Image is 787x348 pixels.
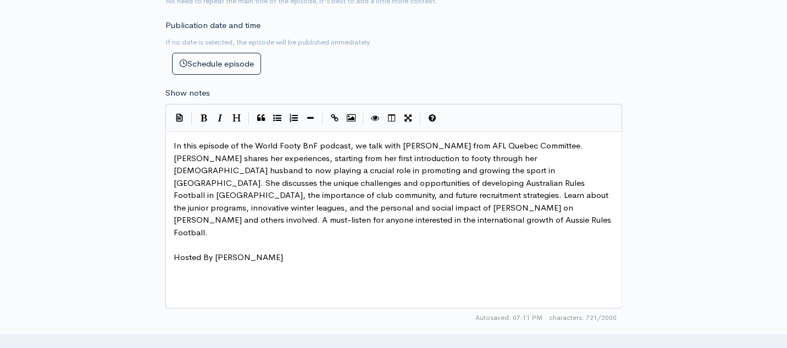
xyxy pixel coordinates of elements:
button: Quote [253,110,269,126]
i: | [191,112,192,125]
span: 721/2000 [549,313,617,323]
button: Toggle Preview [367,110,384,126]
button: Create Link [326,110,343,126]
i: | [248,112,250,125]
i: | [420,112,421,125]
button: Insert Show Notes Template [171,109,188,126]
button: Schedule episode [172,53,261,75]
button: Insert Horizontal Line [302,110,319,126]
button: Italic [212,110,229,126]
label: Publication date and time [165,19,261,32]
button: Bold [196,110,212,126]
span: In this episode of the World Footy BnF podcast, we talk with [PERSON_NAME] from AFL Quebec Commit... [174,140,613,237]
button: Toggle Side by Side [384,110,400,126]
button: Numbered List [286,110,302,126]
button: Markdown Guide [424,110,441,126]
button: Generic List [269,110,286,126]
label: Show notes [165,87,210,100]
button: Insert Image [343,110,359,126]
span: Hosted By [PERSON_NAME] [174,252,283,262]
button: Heading [229,110,245,126]
i: | [363,112,364,125]
i: | [322,112,323,125]
span: Autosaved: 07:11 PM [475,313,542,323]
small: If no date is selected, the episode will be published immediately. [165,37,372,47]
button: Toggle Fullscreen [400,110,417,126]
